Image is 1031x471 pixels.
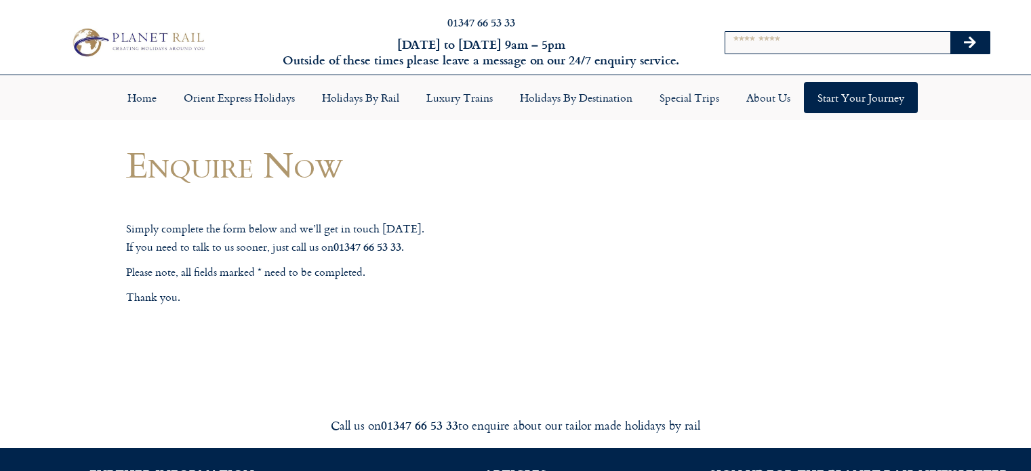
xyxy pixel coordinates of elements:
[136,417,895,433] div: Call us on to enquire about our tailor made holidays by rail
[804,82,918,113] a: Start your Journey
[950,32,990,54] button: Search
[7,82,1024,113] nav: Menu
[413,82,506,113] a: Luxury Trains
[67,25,208,60] img: Planet Rail Train Holidays Logo
[447,14,515,30] a: 01347 66 53 33
[646,82,733,113] a: Special Trips
[333,239,401,254] strong: 01347 66 53 33
[114,82,170,113] a: Home
[733,82,804,113] a: About Us
[170,82,308,113] a: Orient Express Holidays
[506,82,646,113] a: Holidays by Destination
[126,144,634,184] h1: Enquire Now
[381,416,458,434] strong: 01347 66 53 33
[126,289,634,306] p: Thank you.
[308,82,413,113] a: Holidays by Rail
[279,37,684,68] h6: [DATE] to [DATE] 9am – 5pm Outside of these times please leave a message on our 24/7 enquiry serv...
[126,220,634,255] p: Simply complete the form below and we’ll get in touch [DATE]. If you need to talk to us sooner, j...
[126,264,634,281] p: Please note, all fields marked * need to be completed.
